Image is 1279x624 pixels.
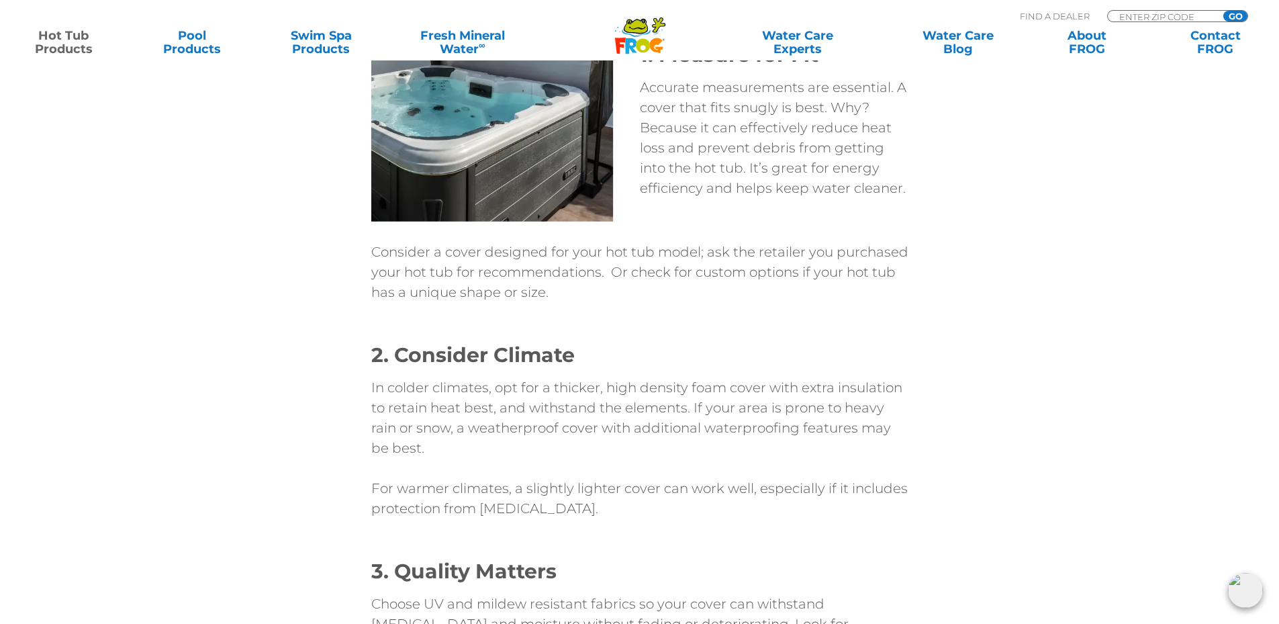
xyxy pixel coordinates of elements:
[1228,573,1263,608] img: openIcon
[1166,29,1266,56] a: ContactFROG
[1223,11,1247,21] input: GO
[371,478,908,519] p: For warmer climates, a slightly lighter cover can work well, especially if it includes protection...
[371,560,908,583] h1: 3. Quality Matters
[716,29,879,56] a: Water CareExperts
[908,29,1008,56] a: Water CareBlog
[142,29,242,56] a: PoolProducts
[1020,10,1090,22] p: Find A Dealer
[371,377,908,458] p: In colder climates, opt for a thicker, high density foam cover with extra insulation to retain he...
[640,44,908,66] h1: 1. Measure for Fit
[371,242,908,302] p: Consider a cover designed for your hot tub model; ask the retailer you purchased your hot tub for...
[371,344,908,367] h1: 2. Consider Climate
[399,29,525,56] a: Fresh MineralWater∞
[1037,29,1137,56] a: AboutFROG
[13,29,113,56] a: Hot TubProducts
[640,77,908,198] p: Accurate measurements are essential. A cover that fits snugly is best. Why? Because it can effect...
[479,40,485,50] sup: ∞
[271,29,371,56] a: Swim SpaProducts
[1118,11,1209,22] input: Zip Code Form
